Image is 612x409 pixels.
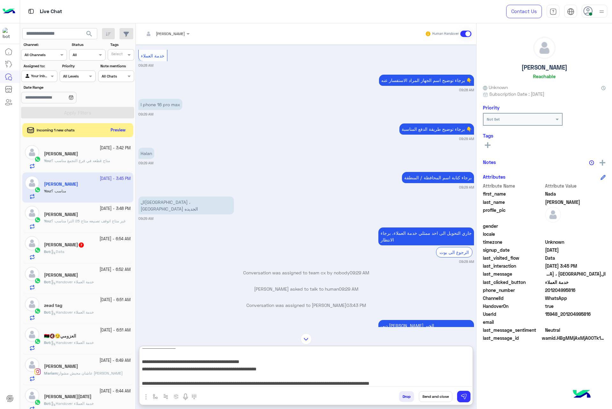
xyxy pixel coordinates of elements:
[545,207,561,223] img: defaultAdmin.png
[25,267,39,281] img: defaultAdmin.png
[44,310,51,315] b: :
[25,297,39,311] img: defaultAdmin.png
[461,393,467,400] img: send message
[545,231,606,237] span: null
[99,388,131,394] small: [DATE] - 6:44 AM
[545,263,606,269] span: 2025-09-27T12:45:08.2927038Z
[44,158,50,163] span: You
[34,338,41,345] img: WhatsApp
[34,156,41,162] img: WhatsApp
[483,247,544,253] span: signup_date
[378,227,474,245] p: 27/9/2025, 9:29 AM
[51,310,94,315] span: Handover خدمة العملاء
[346,302,366,308] span: 03:43 PM
[44,371,58,376] b: :
[483,174,506,180] h6: Attributes
[25,236,39,250] img: defaultAdmin.png
[138,63,153,68] small: 09:28 AM
[545,327,606,333] span: 0
[379,75,474,86] p: 27/9/2025, 9:28 AM
[521,64,567,71] h5: [PERSON_NAME]
[483,159,496,165] h6: Notes
[545,311,606,317] span: 15948_201204995816
[44,371,57,376] span: Mariam
[301,333,312,345] img: scroll
[339,286,358,292] span: 09:29 AM
[40,7,62,16] p: Live Chat
[545,295,606,301] span: 2
[44,219,51,223] b: :
[350,270,369,275] span: 09:29 AM
[34,399,41,405] img: WhatsApp
[171,391,182,402] button: create order
[483,287,544,294] span: phone_number
[21,107,134,118] button: Apply Filters
[138,302,474,309] p: Conversation was assigned to [PERSON_NAME]
[598,8,606,16] img: profile
[545,279,606,286] span: خدمة العملاء
[79,242,84,248] span: 7
[51,401,94,406] span: Handover خدمة العملاء
[72,42,105,48] label: Status
[483,327,544,333] span: last_message_sentiment
[44,394,91,399] h5: أنور خميس عبدالحق
[459,87,474,93] small: 09:28 AM
[138,112,153,117] small: 09:29 AM
[25,206,39,220] img: defaultAdmin.png
[24,63,56,69] label: Assigned to:
[85,30,93,38] span: search
[3,28,14,39] img: 1403182699927242
[34,308,41,314] img: WhatsApp
[506,5,542,18] a: Contact Us
[44,249,50,254] span: Bot
[62,63,95,69] label: Priority
[483,190,544,197] span: first_name
[547,5,559,18] a: tab
[138,216,153,221] small: 09:29 AM
[25,145,39,160] img: defaultAdmin.png
[483,239,544,245] span: timezone
[138,160,153,166] small: 09:29 AM
[34,247,41,253] img: WhatsApp
[545,271,606,277] span: القاهرة ، مصر الجديده
[483,182,544,189] span: Attribute Name
[545,182,606,189] span: Attribute Value
[44,279,50,284] span: Bot
[100,145,131,151] small: [DATE] - 3:42 PM
[44,310,50,315] span: Bot
[82,28,97,42] button: search
[142,393,150,401] img: send attachment
[44,219,50,223] span: You
[459,185,474,190] small: 09:29 AM
[24,42,66,48] label: Channel:
[99,358,131,364] small: [DATE] - 6:49 AM
[150,391,161,402] button: select flow
[432,31,459,36] small: Human Handover
[138,148,154,159] p: 27/9/2025, 9:29 AM
[402,172,474,183] p: 27/9/2025, 9:29 AM
[25,358,39,372] img: defaultAdmin.png
[34,368,41,375] img: Instagram
[99,267,131,273] small: [DATE] - 6:52 AM
[483,199,544,205] span: last_name
[436,247,472,257] div: الرجوع الى بوت
[545,255,606,261] span: Data
[550,8,557,15] img: tab
[44,151,78,157] h5: Omar Gohary
[44,340,51,345] b: :
[545,199,606,205] span: Abdel Aziz
[483,263,544,269] span: last_interaction
[44,401,50,406] span: Bot
[489,91,544,97] span: Subscription Date : [DATE]
[459,136,474,141] small: 09:29 AM
[567,8,574,15] img: tab
[378,320,474,351] p: 27/9/2025, 3:44 PM
[419,391,452,402] button: Send and close
[182,393,189,401] img: send voice note
[138,197,234,214] p: 27/9/2025, 9:29 AM
[51,340,94,345] span: Handover خدمة العملاء
[27,7,35,15] img: tab
[483,223,544,229] span: gender
[34,217,41,223] img: WhatsApp
[163,394,168,399] img: Trigger scenario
